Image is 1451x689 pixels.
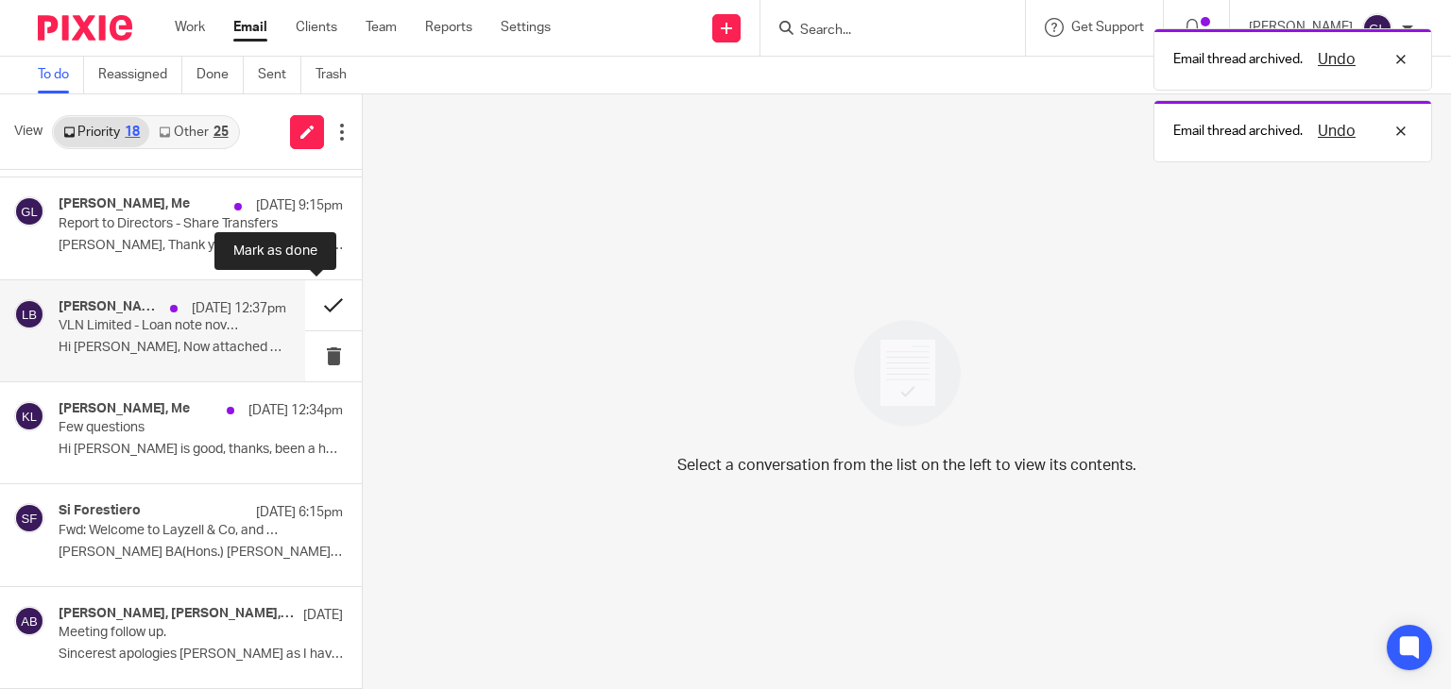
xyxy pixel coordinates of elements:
button: Undo [1312,120,1361,143]
a: Work [175,18,205,37]
a: Trash [316,57,361,93]
p: Select a conversation from the list on the left to view its contents. [677,454,1136,477]
p: Email thread archived. [1173,50,1303,69]
p: Report to Directors - Share Transfers [59,216,286,232]
img: svg%3E [14,196,44,227]
img: svg%3E [14,299,44,329]
img: image [842,308,973,439]
p: Hi [PERSON_NAME] is good, thanks, been a hot... [59,442,343,458]
p: Few questions [59,420,286,436]
img: svg%3E [14,401,44,431]
img: svg%3E [14,606,44,636]
p: Hi [PERSON_NAME], Now attached as follows: Sole... [59,340,286,356]
a: To do [38,57,84,93]
a: Settings [501,18,551,37]
p: Meeting follow up. [59,625,286,641]
h4: [PERSON_NAME], Me, [PERSON_NAME] [59,299,161,315]
h4: [PERSON_NAME], Me [59,196,190,212]
p: [DATE] 12:34pm [248,401,343,420]
h4: Si Forestiero [59,503,141,519]
a: Reports [425,18,472,37]
a: Priority18 [54,117,149,147]
p: Email thread archived. [1173,122,1303,141]
p: VLN Limited - Loan note novation [59,318,241,334]
a: Clients [296,18,337,37]
a: Sent [258,57,301,93]
h4: [PERSON_NAME], Me [59,401,190,417]
button: Undo [1312,48,1361,71]
p: [PERSON_NAME] BA(Hons.) [PERSON_NAME] MA PGCertT ... [59,545,343,561]
div: 18 [125,126,140,139]
h4: [PERSON_NAME], [PERSON_NAME], Me [59,606,294,622]
span: View [14,122,43,142]
p: [DATE] 12:37pm [192,299,286,318]
p: [PERSON_NAME], Thank you for your email and the... [59,238,343,254]
a: Team [366,18,397,37]
a: Done [196,57,244,93]
a: Email [233,18,267,37]
p: [DATE] [303,606,343,625]
p: Sincerest apologies [PERSON_NAME] as I have not had a... [59,647,343,663]
a: Reassigned [98,57,182,93]
div: 25 [213,126,229,139]
p: Fwd: Welcome to Layzell & Co, and Onboarding Requirements [59,523,286,539]
img: svg%3E [1362,13,1392,43]
p: [DATE] 9:15pm [256,196,343,215]
img: Pixie [38,15,132,41]
img: svg%3E [14,503,44,533]
a: Other25 [149,117,237,147]
p: [DATE] 6:15pm [256,503,343,522]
